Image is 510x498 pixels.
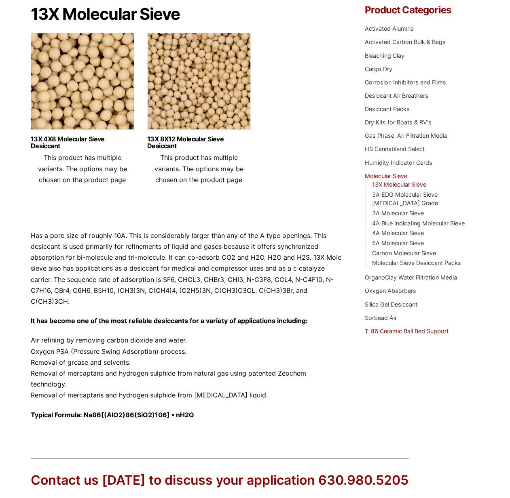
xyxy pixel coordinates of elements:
[365,119,432,126] a: Dry Kits for Boats & RV's
[365,314,397,321] a: Sorbead Air
[31,5,343,23] h1: 13X Molecular Sieve
[38,153,127,183] span: This product has multiple variants. The options may be chosen on the product page
[372,240,423,246] a: 5A Molecular Sieve
[365,132,447,139] a: Gas Phase-Air Filtration Media
[365,172,407,179] a: Molecular Sieve
[365,159,432,166] a: Humidity Indicator Cards
[31,230,343,307] p: Has a pore size of roughly 10A. This is considerably larger than any of the A type openings. This...
[365,287,416,294] a: Oxygen Absorbers
[365,274,457,281] a: OrganoClay Water Filtration Media
[365,38,446,45] a: Activated Carbon Bulk & Bags
[365,301,417,308] a: Silica Gel Desiccant
[372,229,423,236] a: 4A Molecular Sieve
[365,5,479,15] h4: Product Categories
[31,317,308,325] strong: It has become one of the most reliable desiccants for a variety of applications including:
[31,411,194,419] strong: Typical Formula: Na86[(AlO2)86(SiO2)106] • nH2O
[365,105,410,112] a: Desiccant Packs
[31,136,134,149] a: 13X 4X8 Molecular Sieve Desiccant
[372,250,436,256] a: Carbon Molecular Sieve
[365,65,392,72] a: Cargo Dry
[365,328,449,334] a: T-86 Ceramic Ball Bed Support
[372,191,438,207] a: 3A EDG Molecular Sieve [MEDICAL_DATA] Grade
[365,52,404,59] a: Bleaching Clay
[365,145,425,152] a: HS Cannablend Select
[372,220,464,227] a: 4A Blue Indicating Molecular Sieve
[365,79,446,86] a: Corrosion Inhibitors and Films
[154,153,243,183] span: This product has multiple variants. The options may be chosen on the product page
[365,92,428,99] a: Desiccant Air Breathers
[365,25,414,32] a: Activated Alumina
[372,181,426,188] a: 13X Molecular Sieve
[372,210,423,216] a: 3A Molecular Sieve
[372,259,461,266] a: Molecular Sieve Desiccant Packs
[31,335,343,401] p: Air refining by removing carbon dioxide and water. Oxygen PSA (Pressure Swing Adsorption) process...
[147,136,251,149] a: 13X 8X12 Molecular Sieve Desiccant
[31,471,408,490] div: Contact us [DATE] to discuss your application 630.980.5205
